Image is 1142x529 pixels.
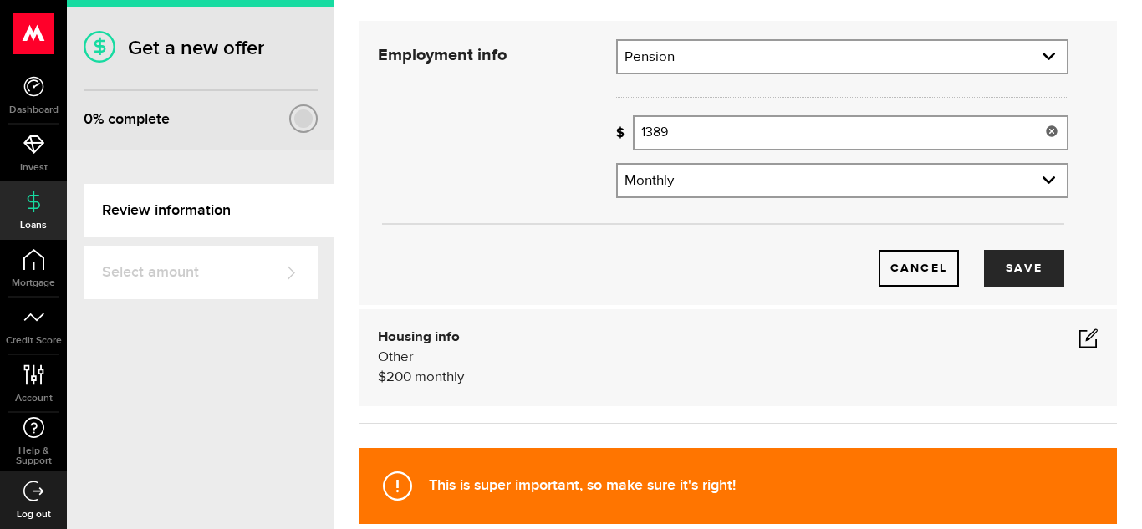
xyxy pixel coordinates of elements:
[429,476,736,494] strong: This is super important, so make sure it's right!
[984,250,1064,287] button: Save
[378,370,386,384] span: $
[618,165,1067,196] a: expand select
[84,36,318,60] h1: Get a new offer
[84,246,318,299] a: Select amount
[378,330,460,344] b: Housing info
[84,110,93,128] span: 0
[378,47,507,64] strong: Employment info
[415,370,464,384] span: monthly
[84,104,170,135] div: % complete
[13,7,64,57] button: Open LiveChat chat widget
[378,350,414,364] span: Other
[879,250,959,287] button: Cancel
[618,41,1067,73] a: expand select
[84,184,334,237] a: Review information
[386,370,411,384] span: 200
